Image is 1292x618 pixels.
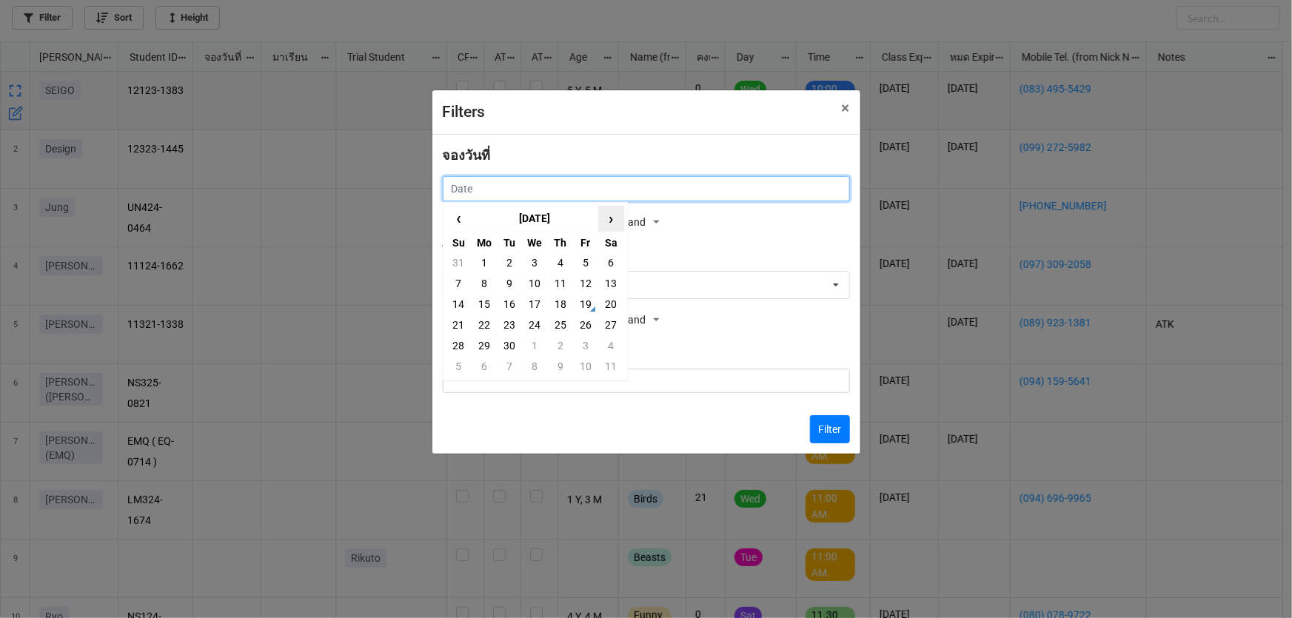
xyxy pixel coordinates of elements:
td: 6 [472,356,497,377]
td: 26 [573,315,598,335]
th: Mo [472,232,497,252]
td: 23 [497,315,522,335]
td: 5 [573,252,598,273]
td: 17 [522,294,547,315]
td: 2 [497,252,522,273]
th: Th [548,232,573,252]
td: 29 [472,335,497,356]
th: Tu [497,232,522,252]
th: We [522,232,547,252]
td: 16 [497,294,522,315]
input: Date [443,176,850,201]
td: 4 [598,335,623,356]
td: 27 [598,315,623,335]
div: Filters [443,101,809,124]
td: 30 [497,335,522,356]
td: 21 [446,315,472,335]
span: × [842,99,850,117]
td: 9 [497,273,522,294]
td: 3 [573,335,598,356]
td: 1 [472,252,497,273]
td: 31 [446,252,472,273]
span: ‹ [447,206,471,231]
td: 2 [548,335,573,356]
td: 10 [573,356,598,377]
td: 20 [598,294,623,315]
td: 3 [522,252,547,273]
td: 12 [573,273,598,294]
td: 8 [522,356,547,377]
td: 25 [548,315,573,335]
th: Fr [573,232,598,252]
td: 10 [522,273,547,294]
td: 4 [548,252,573,273]
td: 5 [446,356,472,377]
td: 7 [497,356,522,377]
button: Filter [810,415,850,443]
td: 11 [598,356,623,377]
div: and [628,309,663,332]
td: 28 [446,335,472,356]
td: 15 [472,294,497,315]
th: Sa [598,232,623,252]
td: 24 [522,315,547,335]
th: [DATE] [472,206,598,232]
div: and [628,212,663,234]
td: 9 [548,356,573,377]
td: 11 [548,273,573,294]
td: 8 [472,273,497,294]
td: 18 [548,294,573,315]
td: 6 [598,252,623,273]
td: 19 [573,294,598,315]
td: 22 [472,315,497,335]
label: จองวันที่ [443,145,491,166]
td: 13 [598,273,623,294]
th: Su [446,232,472,252]
span: › [599,206,623,231]
td: 14 [446,294,472,315]
td: 7 [446,273,472,294]
td: 1 [522,335,547,356]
